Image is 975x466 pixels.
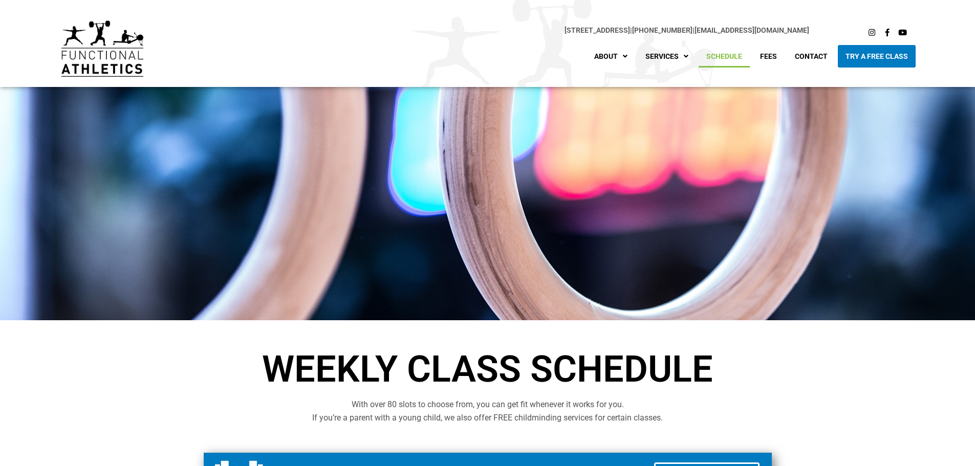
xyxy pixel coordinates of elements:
[201,351,774,388] h1: Weekly Class Schedule
[587,45,635,68] a: About
[695,26,809,34] a: [EMAIL_ADDRESS][DOMAIN_NAME]
[61,20,143,77] img: default-logo
[699,45,750,68] a: Schedule
[164,25,810,36] p: |
[638,45,696,68] a: Services
[838,45,916,68] a: Try A Free Class
[632,26,692,34] a: [PHONE_NUMBER]
[752,45,785,68] a: Fees
[201,398,774,425] p: With over 80 slots to choose from, you can get fit whenever it works for you. If you’re a parent ...
[565,26,630,34] a: [STREET_ADDRESS]
[787,45,835,68] a: Contact
[565,26,632,34] span: |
